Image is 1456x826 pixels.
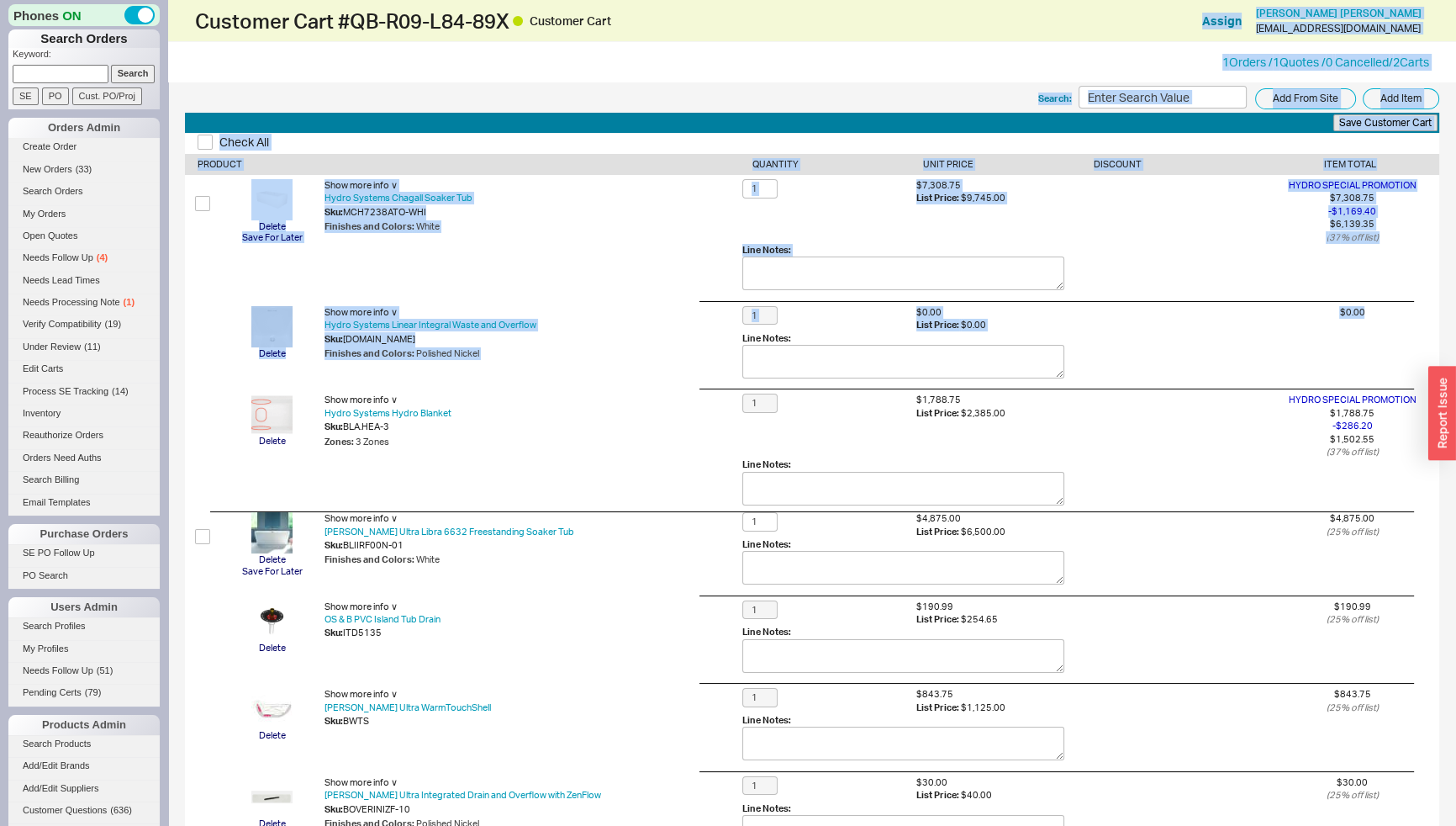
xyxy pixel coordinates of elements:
b: List Price: [916,319,959,331]
span: Verify Compatibility [23,319,102,329]
img: ITD5135_kjociz [251,601,293,642]
a: Hydro Systems Linear Integral Waste and Overflow [324,319,536,331]
p: Keyword: [13,48,160,65]
a: /2Carts [1389,55,1429,69]
span: [PERSON_NAME] [PERSON_NAME] [1256,7,1422,19]
b: List Price: [916,613,959,625]
div: White [324,553,742,566]
a: Search Billing [8,471,160,489]
a: Reauthorize Orders [8,426,160,444]
a: Inventory [8,405,160,422]
span: Sku: [324,539,343,551]
span: Sku: [324,715,343,727]
input: Qty [742,776,778,796]
span: Sku: [324,421,343,432]
button: Delete [259,222,286,231]
label: $1,788.75 [916,394,961,405]
div: $190.99 [1265,601,1439,613]
div: Line Notes: [742,244,1063,257]
div: Purchase Orders [8,524,160,544]
div: HYDRO SPECIAL PROMOTION [1265,179,1439,192]
div: $40.00 [916,789,1090,802]
div: Products Admin [8,715,160,735]
div: - $286.20 [1265,420,1439,432]
button: Add Item [1363,88,1439,109]
div: Line Notes: [742,626,1063,638]
a: Needs Processing Note(1) [8,294,160,311]
span: Show more info ∨ [324,776,398,788]
b: List Price: [916,702,959,713]
span: Customer Questions [23,805,107,815]
a: PO Search [8,567,160,585]
label: $4,875.00 [916,512,961,524]
b: Zones : [324,436,354,447]
div: $1,788.75 [1265,407,1439,420]
button: Delete [259,437,286,446]
label: $0.00 [916,306,942,318]
i: ( 25 % off list) [1326,613,1378,625]
a: Hydro Systems Hydro Blanket [324,407,451,420]
img: Libra_6632___Landscape_HQ_copy_drzvcd [251,512,293,553]
span: ( 79 ) [85,687,102,697]
button: Assign [1202,13,1242,29]
b: List Price: [916,526,959,537]
div: [EMAIL_ADDRESS][DOMAIN_NAME] [1256,23,1421,34]
button: Add From Site [1255,88,1356,109]
a: New Orders(33) [8,161,160,178]
div: UNIT PRICE [923,158,1094,171]
a: Pending Certs(79) [8,684,160,702]
div: $9,745.00 [916,192,1090,204]
b: Finishes and Colors : [324,220,414,232]
a: Process SE Tracking(14) [8,383,160,400]
span: Show more info ∨ [324,688,398,700]
span: Add Item [1380,88,1422,109]
a: SE PO Follow Up [8,544,160,562]
label: $843.75 [916,688,953,700]
a: [PERSON_NAME] [PERSON_NAME] [1256,8,1422,19]
span: Sku: [324,627,343,639]
a: Open Quotes [8,227,160,245]
a: My Orders [8,205,160,223]
span: New Orders [23,164,72,174]
div: $0.00 [916,319,1090,331]
div: DISCOUNT [1094,158,1264,171]
div: QUANTITY [752,158,923,171]
span: Show more info ∨ [324,512,398,524]
a: Under Review(11) [8,338,160,356]
img: polishd-chrome-hydro-systems-bathtub-accessories-lwo-pc-64_1000_bpp3sv [251,306,293,347]
a: Search Orders [8,183,160,200]
div: $254.65 [916,613,1090,626]
a: Email Templates [8,494,160,511]
b: List Price: [916,789,959,801]
span: Show more info ∨ [324,306,398,318]
a: Verify Compatibility(19) [8,315,160,333]
input: Enter Search Value [1079,86,1247,109]
button: Delete [259,555,286,564]
div: $30.00 [1265,776,1439,789]
div: Users Admin [8,597,160,617]
span: Show more info ∨ [324,601,398,612]
div: Search: [1038,93,1072,105]
span: ( 636 ) [110,805,132,815]
div: Line Notes: [742,458,1063,471]
b: Finishes and Colors : [324,347,414,359]
button: Delete [259,643,286,653]
input: Qty [742,306,778,326]
img: WarmTouchShell_eg4lan [251,688,293,729]
div: $843.75 [1265,688,1439,701]
button: Delete [259,349,286,358]
input: Qty [742,179,778,199]
div: Line Notes: [742,714,1063,727]
a: Add/Edit Brands [8,757,160,775]
button: Delete [259,731,286,740]
input: Qty [742,688,778,707]
div: Polished Nickel [324,347,742,360]
a: Needs Lead Times [8,272,160,289]
a: Hydro Systems Chagall Soaker Tub [324,192,472,204]
i: ( 25 % off list) [1326,702,1378,713]
div: 3 Zones [324,436,742,448]
a: Orders Need Auths [8,449,160,467]
div: $1,502.55 [1265,433,1439,446]
a: Search Profiles [8,617,160,635]
label: $7,308.75 [916,179,961,191]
